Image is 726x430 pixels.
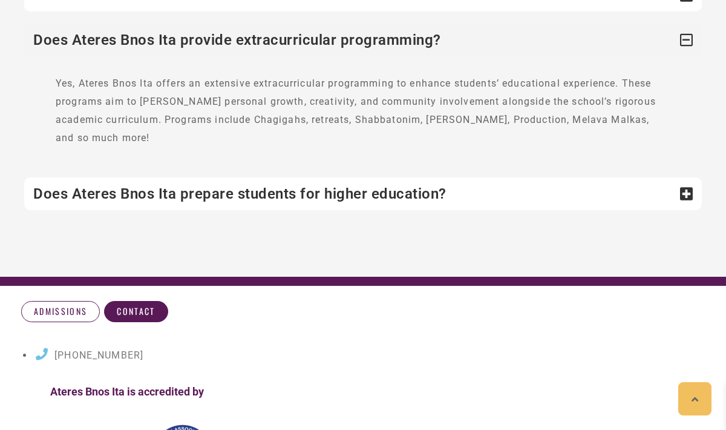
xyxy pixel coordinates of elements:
[104,301,168,322] a: Contact
[34,306,87,317] span: Admissions
[24,385,230,399] h4: Ateres Bnos Ita is accredited by
[56,78,656,144] span: Yes, Ateres Bnos Ita offers an extensive extracurricular programming to enhance students’ educati...
[24,24,702,56] div: Does Ateres Bnos Ita provide extracurricular programming?
[54,349,143,361] span: [PHONE_NUMBER]
[21,301,100,322] a: Admissions
[24,177,702,210] div: Does Ateres Bnos Ita prepare students for higher education?
[33,349,143,361] a: [PHONE_NUMBER]
[117,306,155,317] span: Contact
